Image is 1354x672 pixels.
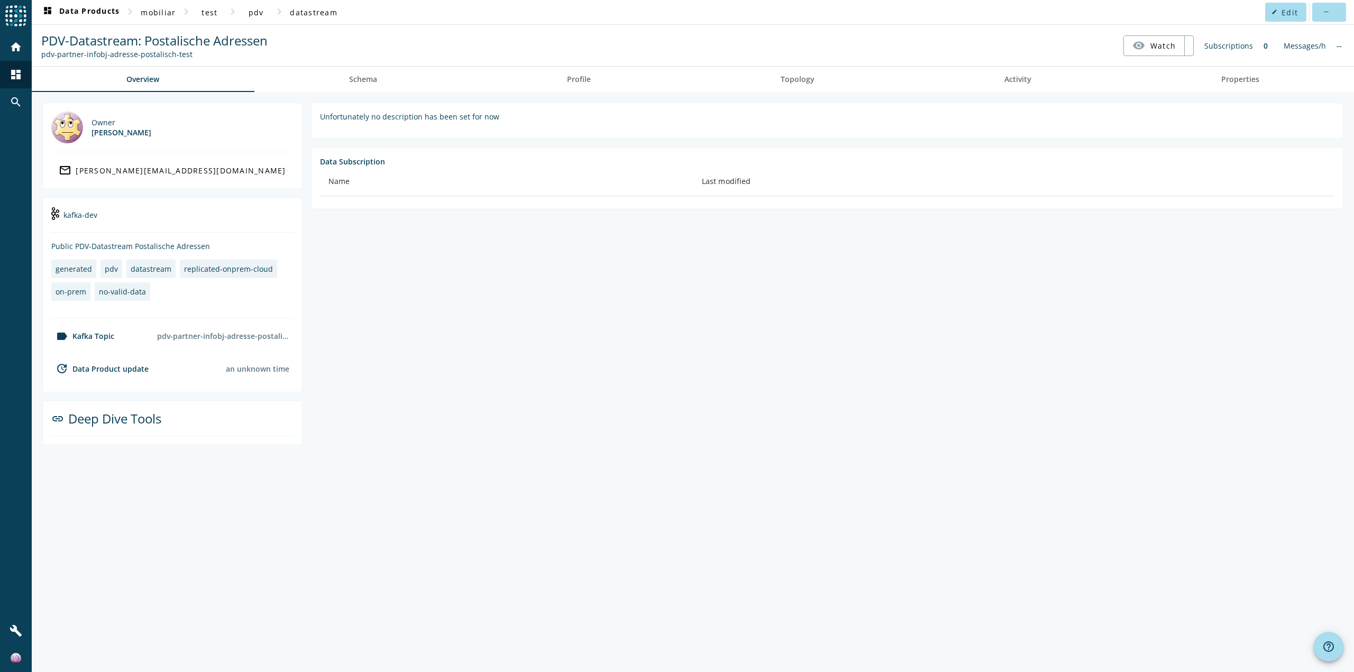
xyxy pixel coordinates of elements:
mat-icon: update [56,362,68,375]
button: datastream [286,3,342,22]
div: pdv-partner-infobj-adresse-postalisch-test [153,327,294,345]
div: on-prem [56,287,86,297]
div: [PERSON_NAME][EMAIL_ADDRESS][DOMAIN_NAME] [76,165,286,176]
mat-icon: search [10,96,22,108]
mat-icon: chevron_right [180,5,193,18]
button: test [193,3,226,22]
mat-icon: chevron_right [124,5,136,18]
mat-icon: help_outline [1322,640,1335,653]
mat-icon: chevron_right [226,5,239,18]
span: test [202,7,217,17]
mat-icon: label [56,330,68,343]
span: Schema [349,76,377,83]
mat-icon: edit [1271,9,1277,15]
span: Overview [126,76,159,83]
a: [PERSON_NAME][EMAIL_ADDRESS][DOMAIN_NAME] [51,161,294,180]
span: Profile [567,76,591,83]
span: pdv [249,7,264,17]
div: Kafka Topic [51,330,114,343]
div: Kafka Topic: pdv-partner-infobj-adresse-postalisch-test [41,49,268,59]
span: mobiliar [141,7,176,17]
mat-icon: dashboard [41,6,54,19]
span: Watch [1150,36,1176,55]
div: Deep Dive Tools [51,410,294,436]
div: datastream [131,264,171,274]
span: PDV-Datastream: Postalische Adressen [41,32,268,49]
mat-icon: link [51,412,64,425]
button: Watch [1124,36,1184,55]
img: spoud-logo.svg [5,5,26,26]
mat-icon: chevron_right [273,5,286,18]
img: undefined [51,207,59,220]
div: Owner [92,117,151,127]
div: Data Product update [51,362,149,375]
span: Properties [1221,76,1259,83]
mat-icon: dashboard [10,68,22,81]
div: No information [1331,35,1347,56]
button: Edit [1265,3,1306,22]
mat-icon: visibility [1132,39,1145,52]
div: replicated-onprem-cloud [184,264,273,274]
mat-icon: more_horiz [1323,9,1329,15]
div: Unfortunately no description has been set for now [320,112,1334,122]
div: Messages/h [1278,35,1331,56]
mat-icon: build [10,624,22,637]
span: Activity [1004,76,1031,83]
div: generated [56,264,92,274]
div: 0 [1258,35,1273,56]
button: mobiliar [136,3,180,22]
mat-icon: home [10,41,22,53]
div: no-valid-data [99,287,146,297]
button: Data Products [37,3,124,22]
div: Subscriptions [1199,35,1258,56]
img: 434442ac890b234229f640c601d9cfb1 [11,653,21,664]
img: Bernhard Krenger [51,112,83,143]
span: Data Products [41,6,120,19]
span: Topology [781,76,815,83]
div: Data Subscription [320,157,1334,167]
th: Name [320,167,693,196]
span: datastream [290,7,337,17]
div: [PERSON_NAME] [92,127,151,137]
th: Last modified [693,167,1334,196]
div: Public PDV-Datastream Postalische Adressen [51,241,294,251]
div: an unknown time [226,364,289,374]
button: pdv [239,3,273,22]
span: Edit [1282,7,1298,17]
div: pdv [105,264,118,274]
div: kafka-dev [51,206,294,233]
mat-icon: mail_outline [59,164,71,177]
